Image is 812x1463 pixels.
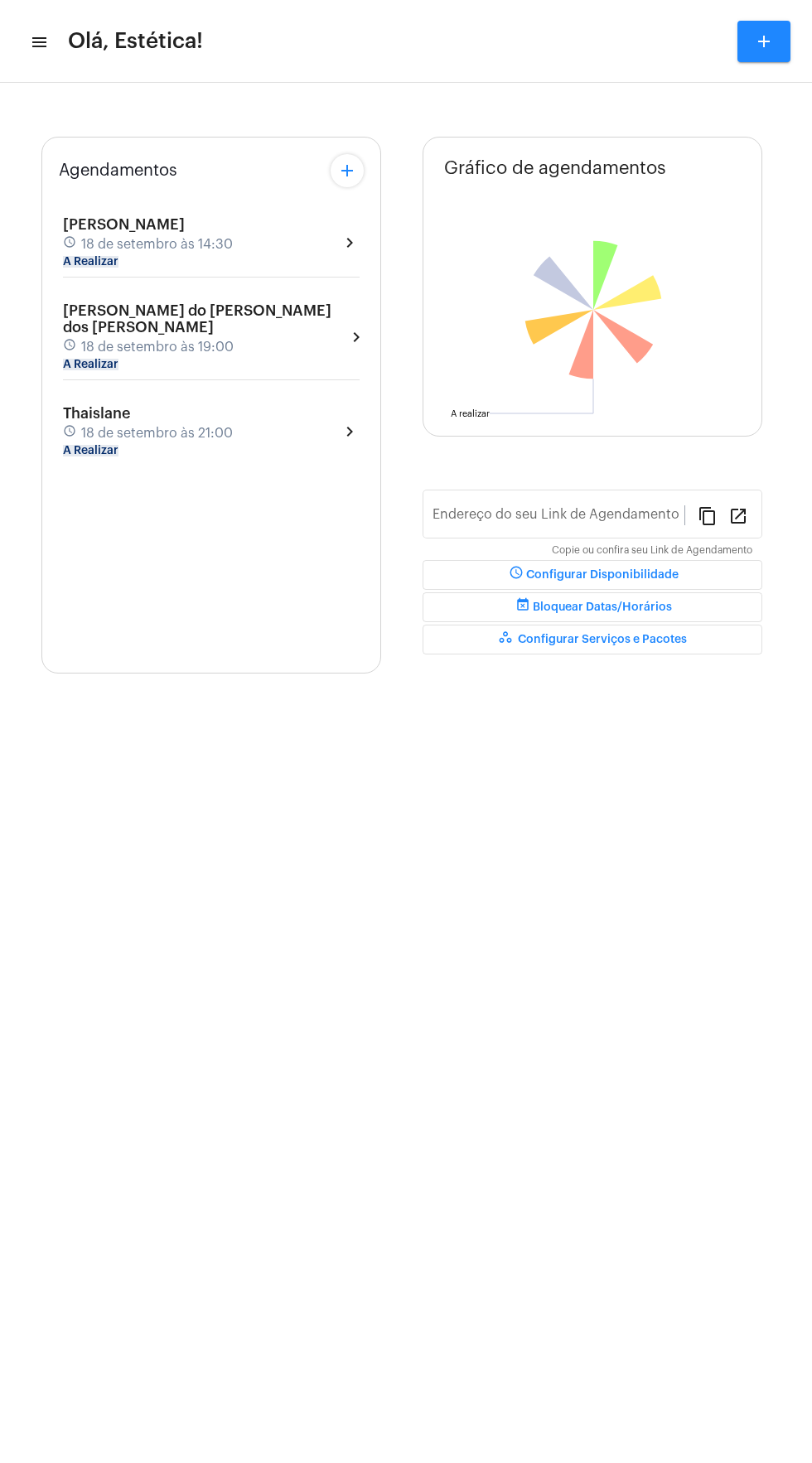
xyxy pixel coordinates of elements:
[346,327,360,347] mat-icon: chevron_right
[423,625,762,654] button: Configurar Serviços e Pacotes
[552,545,752,557] mat-hint: Copie ou confira seu Link de Agendamento
[728,505,748,525] mat-icon: open_in_new
[59,162,177,180] span: Agendamentos
[506,569,679,581] span: Configurar Disponibilidade
[423,592,762,622] button: Bloquear Datas/Horários
[498,630,518,649] mat-icon: workspaces_outlined
[451,409,490,418] text: A realizar
[63,217,185,232] span: [PERSON_NAME]
[423,560,762,590] button: Configurar Disponibilidade
[698,505,718,525] mat-icon: content_copy
[433,510,684,525] input: Link
[68,28,203,55] span: Olá, Estética!
[506,565,526,585] mat-icon: schedule
[63,424,78,442] mat-icon: schedule
[63,406,130,421] span: Thaislane
[63,359,118,370] mat-chip: A Realizar
[337,161,357,181] mat-icon: add
[30,32,46,52] mat-icon: sidenav icon
[513,597,533,617] mat-icon: event_busy
[81,340,234,355] span: 18 de setembro às 19:00
[498,634,687,645] span: Configurar Serviços e Pacotes
[340,233,360,253] mat-icon: chevron_right
[444,158,666,178] span: Gráfico de agendamentos
[81,426,233,441] span: 18 de setembro às 21:00
[63,338,78,356] mat-icon: schedule
[340,422,360,442] mat-icon: chevron_right
[63,445,118,456] mat-chip: A Realizar
[63,235,78,253] mat-icon: schedule
[63,303,331,335] span: [PERSON_NAME] do [PERSON_NAME] dos [PERSON_NAME]
[754,31,774,51] mat-icon: add
[63,256,118,268] mat-chip: A Realizar
[513,601,672,613] span: Bloquear Datas/Horários
[81,237,233,252] span: 18 de setembro às 14:30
